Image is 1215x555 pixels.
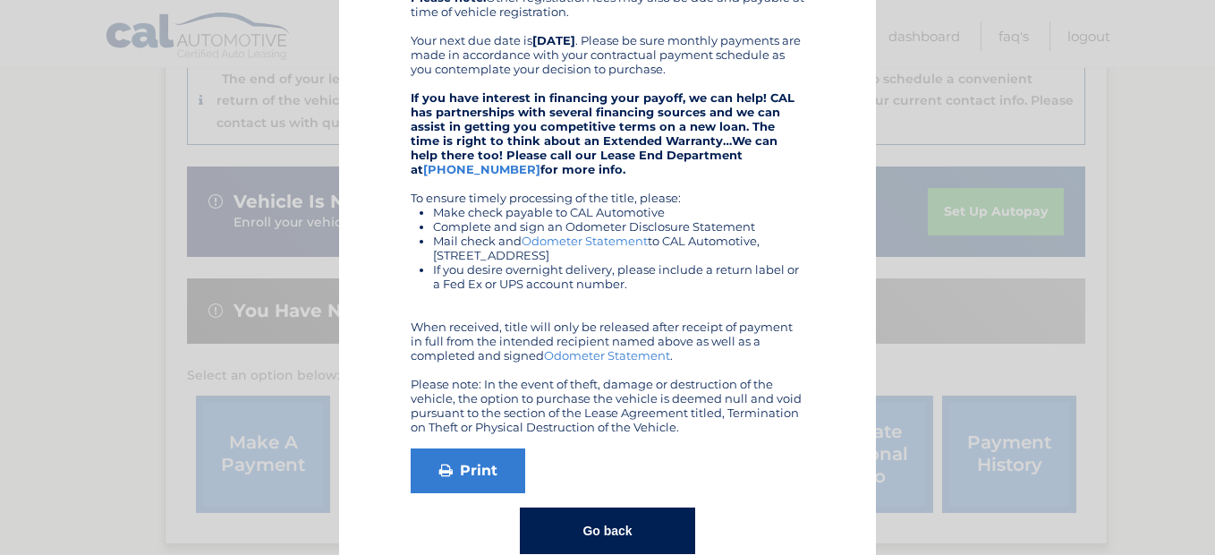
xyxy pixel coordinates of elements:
[520,508,694,554] button: Go back
[433,205,804,219] li: Make check payable to CAL Automotive
[522,234,648,248] a: Odometer Statement
[433,219,804,234] li: Complete and sign an Odometer Disclosure Statement
[532,33,575,47] b: [DATE]
[423,162,540,176] a: [PHONE_NUMBER]
[544,348,670,363] a: Odometer Statement
[411,90,794,176] strong: If you have interest in financing your payoff, we can help! CAL has partnerships with several fin...
[433,234,804,262] li: Mail check and to CAL Automotive, [STREET_ADDRESS]
[411,448,525,493] a: Print
[433,262,804,291] li: If you desire overnight delivery, please include a return label or a Fed Ex or UPS account number.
